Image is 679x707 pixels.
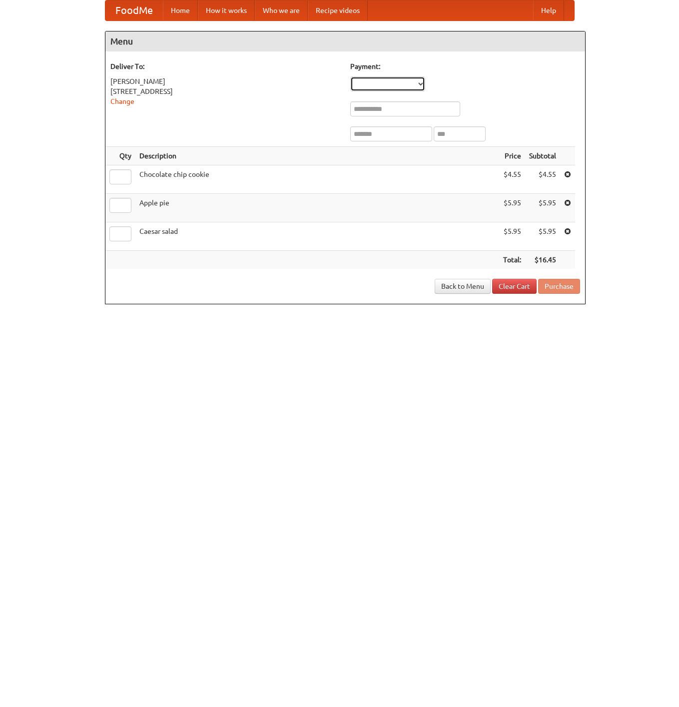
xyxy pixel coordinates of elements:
th: Total: [499,251,525,269]
button: Purchase [538,279,580,294]
h5: Payment: [350,61,580,71]
td: $4.55 [499,165,525,194]
th: $16.45 [525,251,560,269]
td: $4.55 [525,165,560,194]
a: Clear Cart [492,279,537,294]
td: Apple pie [135,194,499,222]
td: $5.95 [499,194,525,222]
a: FoodMe [105,0,163,20]
a: Help [533,0,564,20]
div: [PERSON_NAME] [110,76,340,86]
th: Description [135,147,499,165]
td: Chocolate chip cookie [135,165,499,194]
td: $5.95 [499,222,525,251]
a: Home [163,0,198,20]
a: Change [110,97,134,105]
a: Recipe videos [308,0,368,20]
th: Subtotal [525,147,560,165]
td: $5.95 [525,194,560,222]
a: Who we are [255,0,308,20]
td: Caesar salad [135,222,499,251]
a: Back to Menu [435,279,491,294]
th: Price [499,147,525,165]
div: [STREET_ADDRESS] [110,86,340,96]
td: $5.95 [525,222,560,251]
h5: Deliver To: [110,61,340,71]
a: How it works [198,0,255,20]
h4: Menu [105,31,585,51]
th: Qty [105,147,135,165]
